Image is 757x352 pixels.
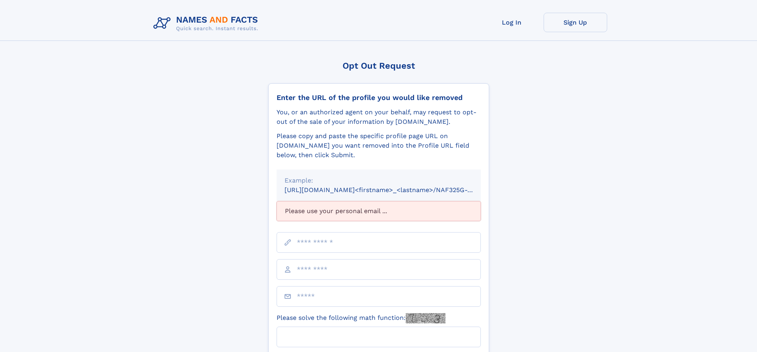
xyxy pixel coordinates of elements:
a: Sign Up [544,13,607,32]
img: Logo Names and Facts [150,13,265,34]
small: [URL][DOMAIN_NAME]<firstname>_<lastname>/NAF325G-xxxxxxxx [285,186,496,194]
div: Opt Out Request [268,61,489,71]
div: Example: [285,176,473,185]
div: Enter the URL of the profile you would like removed [277,93,481,102]
label: Please solve the following math function: [277,313,445,323]
div: You, or an authorized agent on your behalf, may request to opt-out of the sale of your informatio... [277,108,481,127]
div: Please copy and paste the specific profile page URL on [DOMAIN_NAME] you want removed into the Pr... [277,131,481,160]
a: Log In [480,13,544,32]
div: Please use your personal email ... [277,201,481,221]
